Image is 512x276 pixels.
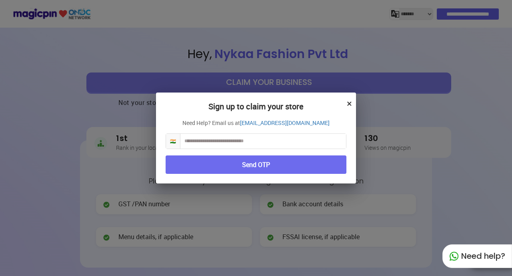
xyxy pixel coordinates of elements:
a: [EMAIL_ADDRESS][DOMAIN_NAME] [240,119,330,127]
img: whatapp_green.7240e66a.svg [449,252,459,261]
h2: Sign up to claim your store [166,102,346,119]
div: Need help? [442,244,512,268]
button: × [347,97,352,110]
button: Send OTP [166,155,346,174]
p: Need Help? Email us at [166,119,346,127]
span: 🇮🇳 [166,134,180,149]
